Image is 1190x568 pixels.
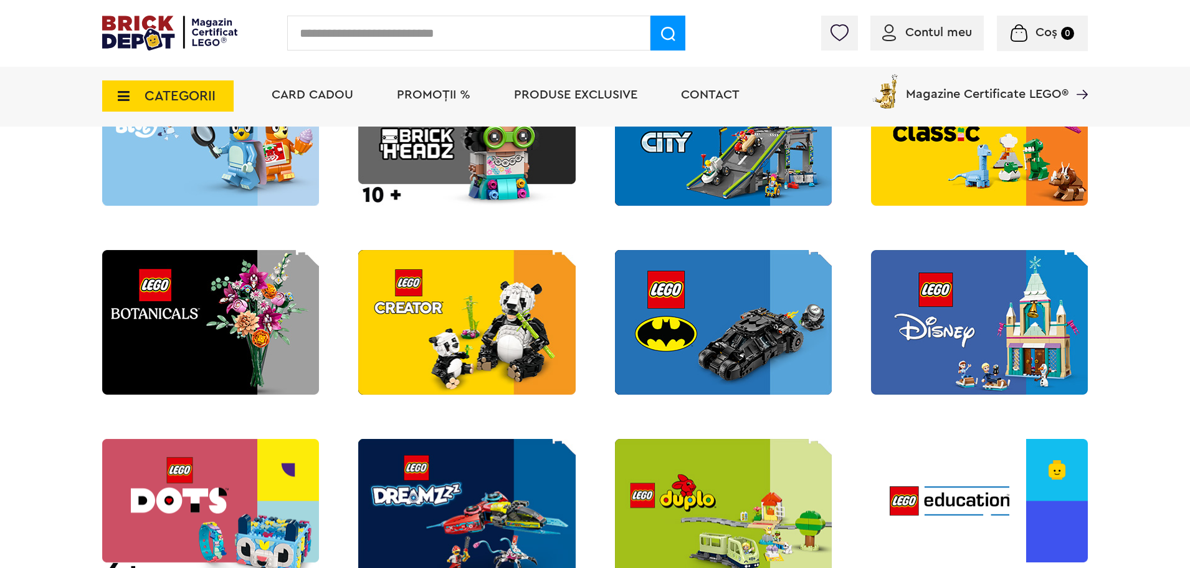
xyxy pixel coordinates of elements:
a: Contact [681,89,740,101]
span: Contul meu [905,26,972,39]
a: PROMOȚII % [397,89,470,101]
small: 0 [1061,27,1074,40]
a: Card Cadou [272,89,353,101]
span: Magazine Certificate LEGO® [906,72,1069,100]
a: Magazine Certificate LEGO® [1069,72,1088,84]
a: Produse exclusive [514,89,637,101]
a: Contul meu [882,26,972,39]
span: CATEGORII [145,89,216,103]
span: Coș [1035,26,1057,39]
